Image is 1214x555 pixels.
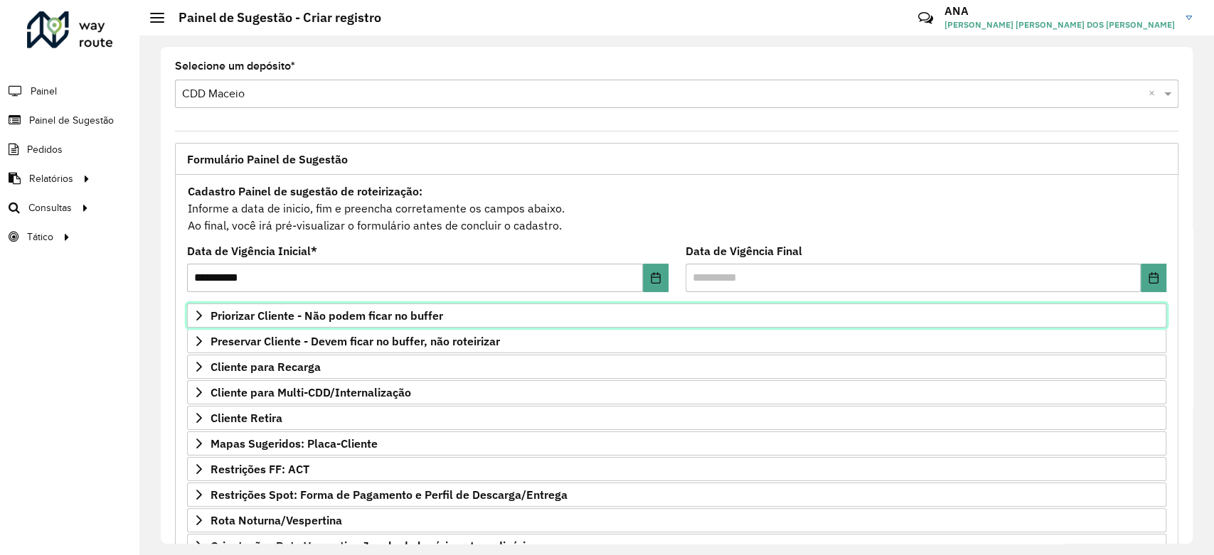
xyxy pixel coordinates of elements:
a: Cliente para Recarga [187,355,1166,379]
h2: Painel de Sugestão - Criar registro [164,10,381,26]
a: Cliente para Multi-CDD/Internalização [187,380,1166,404]
a: Restrições Spot: Forma de Pagamento e Perfil de Descarga/Entrega [187,483,1166,507]
span: Preservar Cliente - Devem ficar no buffer, não roteirizar [211,335,500,347]
span: Restrições Spot: Forma de Pagamento e Perfil de Descarga/Entrega [211,489,568,500]
a: Mapas Sugeridos: Placa-Cliente [187,431,1166,456]
label: Selecione um depósito [175,58,295,75]
span: Cliente para Multi-CDD/Internalização [211,387,411,398]
div: Informe a data de inicio, fim e preencha corretamente os campos abaixo. Ao final, você irá pré-vi... [187,182,1166,235]
a: Priorizar Cliente - Não podem ficar no buffer [187,303,1166,328]
span: Formulário Painel de Sugestão [187,153,348,165]
span: [PERSON_NAME] [PERSON_NAME] DOS [PERSON_NAME] [944,18,1175,31]
a: Preservar Cliente - Devem ficar no buffer, não roteirizar [187,329,1166,353]
span: Tático [27,230,53,244]
a: Restrições FF: ACT [187,457,1166,481]
span: Clear all [1149,85,1161,102]
a: Cliente Retira [187,406,1166,430]
span: Consultas [28,200,72,215]
strong: Cadastro Painel de sugestão de roteirização: [188,184,422,198]
span: Mapas Sugeridos: Placa-Cliente [211,438,378,449]
label: Data de Vigência Inicial [187,242,317,259]
span: Cliente Retira [211,412,282,424]
span: Painel de Sugestão [29,113,114,128]
a: Contato Rápido [910,3,941,33]
span: Painel [31,84,57,99]
span: Relatórios [29,171,73,186]
span: Cliente para Recarga [211,361,321,372]
span: Orientações Rota Vespertina Janela de horário extraordinária [211,540,532,551]
span: Pedidos [27,142,63,157]
label: Data de Vigência Final [686,242,802,259]
a: Rota Noturna/Vespertina [187,508,1166,532]
button: Choose Date [1141,264,1166,292]
button: Choose Date [643,264,669,292]
span: Restrições FF: ACT [211,463,309,475]
span: Priorizar Cliente - Não podem ficar no buffer [211,310,443,321]
span: Rota Noturna/Vespertina [211,514,342,526]
h3: ANA [944,4,1175,18]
